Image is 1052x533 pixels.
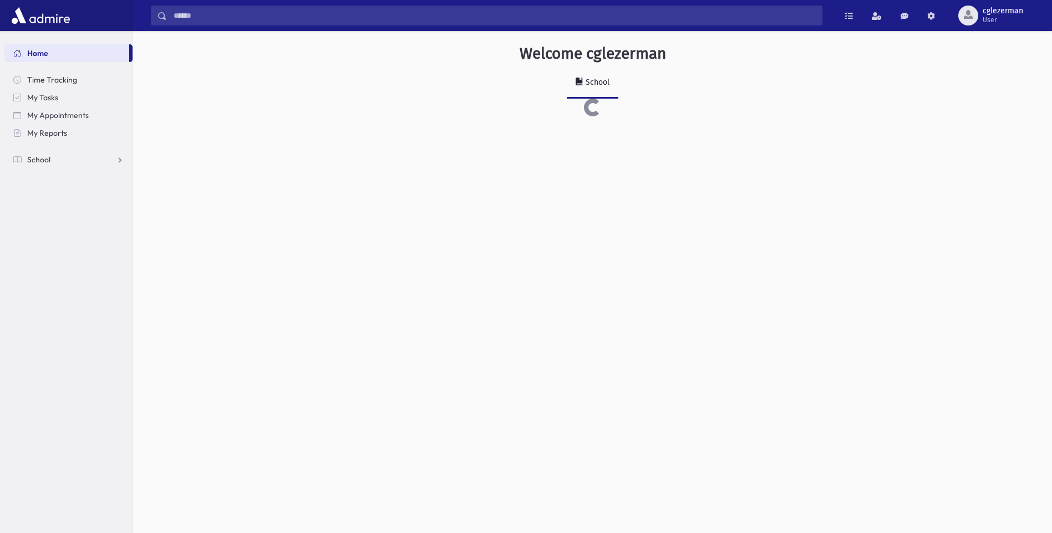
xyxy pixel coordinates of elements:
span: User [983,16,1023,24]
a: School [4,151,133,168]
h3: Welcome cglezerman [520,44,666,63]
a: School [567,68,618,99]
span: Time Tracking [27,75,77,85]
div: School [583,78,609,87]
span: My Tasks [27,93,58,102]
span: cglezerman [983,7,1023,16]
span: School [27,155,50,165]
input: Search [167,6,822,25]
a: My Appointments [4,106,133,124]
a: Time Tracking [4,71,133,89]
span: My Reports [27,128,67,138]
img: AdmirePro [9,4,73,27]
a: My Reports [4,124,133,142]
span: Home [27,48,48,58]
a: Home [4,44,129,62]
span: My Appointments [27,110,89,120]
a: My Tasks [4,89,133,106]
